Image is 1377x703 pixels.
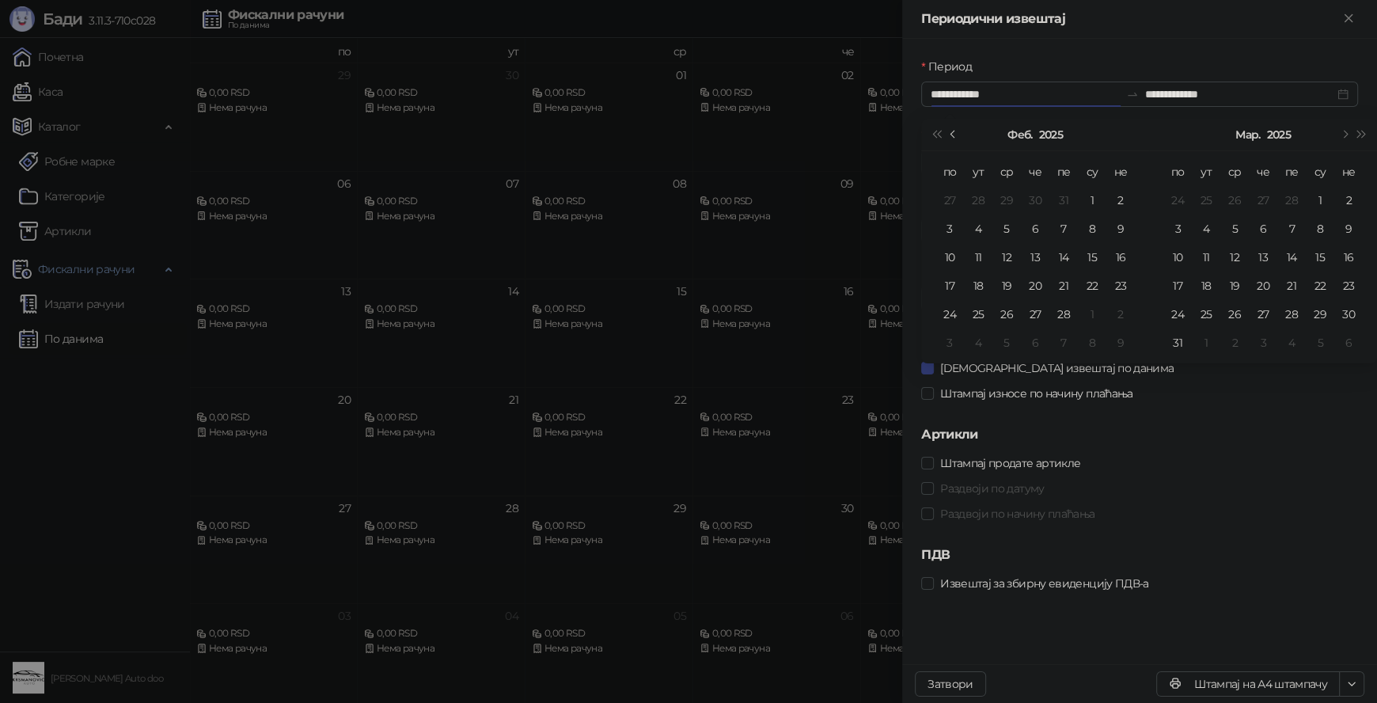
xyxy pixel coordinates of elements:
td: 2025-02-09 [1106,215,1135,243]
td: 2025-03-04 [964,329,992,357]
div: 1 [1083,191,1102,210]
td: 2025-02-17 [935,272,964,300]
div: 8 [1083,219,1102,238]
div: 15 [1083,248,1102,267]
div: 5 [997,219,1016,238]
div: 21 [1282,276,1301,295]
div: 9 [1111,219,1130,238]
th: не [1106,158,1135,186]
span: Извештај за збирну евиденцију ПДВ-а [934,575,1155,592]
h5: ПДВ [921,545,1358,564]
div: 3 [940,219,959,238]
div: 28 [1282,305,1301,324]
div: 27 [940,191,959,210]
th: ут [964,158,992,186]
button: Штампај на А4 штампачу [1156,671,1340,697]
th: ср [992,158,1021,186]
div: 3 [1254,333,1273,352]
div: 23 [1111,276,1130,295]
td: 2025-01-31 [1049,186,1078,215]
th: не [1334,158,1363,186]
span: Раздвоји по датуму [934,480,1050,497]
div: 28 [969,191,988,210]
div: 6 [1339,333,1358,352]
div: 19 [997,276,1016,295]
td: 2025-03-03 [1163,215,1192,243]
td: 2025-03-18 [1192,272,1220,300]
div: Периодични извештај [921,9,1339,28]
div: 13 [1026,248,1045,267]
td: 2025-03-28 [1277,300,1306,329]
button: Претходни месец (PageUp) [945,119,962,150]
td: 2025-02-05 [992,215,1021,243]
td: 2025-04-04 [1277,329,1306,357]
div: 2 [1111,191,1130,210]
td: 2025-02-25 [964,300,992,329]
td: 2025-04-02 [1220,329,1249,357]
td: 2025-01-30 [1021,186,1049,215]
div: 27 [1254,191,1273,210]
td: 2025-03-06 [1249,215,1277,243]
div: 4 [1197,219,1216,238]
td: 2025-03-13 [1249,243,1277,272]
div: 4 [1282,333,1301,352]
th: пе [1277,158,1306,186]
button: Изабери месец [1007,119,1032,150]
div: 22 [1083,276,1102,295]
div: 31 [1054,191,1073,210]
div: 29 [1311,305,1330,324]
div: 23 [1339,276,1358,295]
div: 1 [1197,333,1216,352]
div: 26 [1225,191,1244,210]
td: 2025-02-16 [1106,243,1135,272]
div: 16 [1339,248,1358,267]
div: 17 [1168,276,1187,295]
td: 2025-03-12 [1220,243,1249,272]
div: 2 [1225,333,1244,352]
td: 2025-03-08 [1306,215,1334,243]
td: 2025-03-20 [1249,272,1277,300]
div: 3 [940,333,959,352]
div: 7 [1054,333,1073,352]
div: 11 [1197,248,1216,267]
td: 2025-02-24 [1163,186,1192,215]
td: 2025-02-26 [992,300,1021,329]
div: 24 [1168,305,1187,324]
td: 2025-04-06 [1334,329,1363,357]
div: 28 [1054,305,1073,324]
div: 18 [1197,276,1216,295]
td: 2025-03-22 [1306,272,1334,300]
td: 2025-02-11 [964,243,992,272]
div: 30 [1026,191,1045,210]
td: 2025-04-05 [1306,329,1334,357]
td: 2025-02-12 [992,243,1021,272]
td: 2025-03-17 [1163,272,1192,300]
td: 2025-02-22 [1078,272,1106,300]
span: to [1126,88,1139,101]
td: 2025-02-19 [992,272,1021,300]
td: 2025-02-27 [1249,186,1277,215]
td: 2025-03-14 [1277,243,1306,272]
div: 28 [1282,191,1301,210]
span: [DEMOGRAPHIC_DATA] извештај по данима [934,359,1180,377]
td: 2025-04-03 [1249,329,1277,357]
button: Следећа година (Control + right) [1353,119,1371,150]
td: 2025-03-30 [1334,300,1363,329]
div: 17 [940,276,959,295]
div: 24 [940,305,959,324]
td: 2025-01-29 [992,186,1021,215]
div: 4 [969,333,988,352]
td: 2025-01-28 [964,186,992,215]
div: 6 [1026,333,1045,352]
td: 2025-03-05 [992,329,1021,357]
td: 2025-03-15 [1306,243,1334,272]
td: 2025-02-01 [1078,186,1106,215]
td: 2025-02-23 [1106,272,1135,300]
div: 10 [940,248,959,267]
div: 9 [1111,333,1130,352]
th: по [1163,158,1192,186]
div: 4 [969,219,988,238]
td: 2025-03-07 [1049,329,1078,357]
div: 5 [997,333,1016,352]
th: пе [1049,158,1078,186]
